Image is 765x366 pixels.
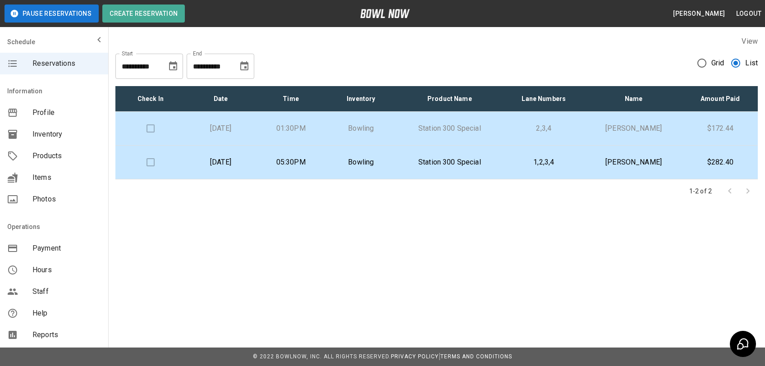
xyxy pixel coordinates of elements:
[32,243,101,254] span: Payment
[391,353,439,360] a: Privacy Policy
[32,151,101,161] span: Products
[235,57,253,75] button: Choose date, selected date is Sep 9, 2025
[333,157,389,168] p: Bowling
[32,58,101,69] span: Reservations
[115,86,186,112] th: Check In
[253,353,391,360] span: © 2022 BowlNow, Inc. All Rights Reserved.
[585,86,683,112] th: Name
[32,286,101,297] span: Staff
[669,5,728,22] button: [PERSON_NAME]
[32,329,101,340] span: Reports
[711,58,724,69] span: Grid
[32,172,101,183] span: Items
[32,308,101,319] span: Help
[440,353,512,360] a: Terms and Conditions
[403,123,496,134] p: Station 300 Special
[263,157,319,168] p: 05:30PM
[32,129,101,140] span: Inventory
[396,86,503,112] th: Product Name
[592,123,676,134] p: [PERSON_NAME]
[164,57,182,75] button: Choose date, selected date is Aug 9, 2025
[683,86,758,112] th: Amount Paid
[263,123,319,134] p: 01:30PM
[689,187,712,196] p: 1-2 of 2
[5,5,99,23] button: Pause Reservations
[510,123,577,134] p: 2,3,4
[193,157,249,168] p: [DATE]
[102,5,185,23] button: Create Reservation
[503,86,584,112] th: Lane Numbers
[326,86,396,112] th: Inventory
[256,86,326,112] th: Time
[510,157,577,168] p: 1,2,3,4
[333,123,389,134] p: Bowling
[745,58,758,69] span: List
[403,157,496,168] p: Station 300 Special
[32,194,101,205] span: Photos
[690,123,751,134] p: $172.44
[32,107,101,118] span: Profile
[193,123,249,134] p: [DATE]
[592,157,676,168] p: [PERSON_NAME]
[360,9,410,18] img: logo
[733,5,765,22] button: Logout
[186,86,256,112] th: Date
[742,37,758,46] label: View
[32,265,101,275] span: Hours
[690,157,751,168] p: $282.40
